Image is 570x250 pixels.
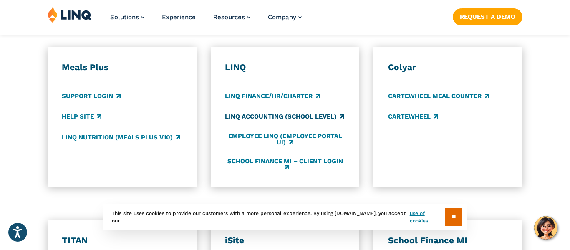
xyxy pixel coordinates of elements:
[62,62,182,73] h3: Meals Plus
[225,92,320,101] a: LINQ Finance/HR/Charter
[388,92,489,101] a: CARTEWHEEL Meal Counter
[225,158,345,172] a: School Finance MI – Client Login
[388,62,508,73] h3: Colyar
[268,13,302,21] a: Company
[534,216,557,240] button: Hello, have a question? Let’s chat.
[62,112,101,121] a: Help Site
[213,13,245,21] span: Resources
[453,8,522,25] a: Request a Demo
[110,13,144,21] a: Solutions
[62,133,180,142] a: LINQ Nutrition (Meals Plus v10)
[410,210,445,225] a: use of cookies.
[162,13,196,21] a: Experience
[388,112,438,121] a: CARTEWHEEL
[225,112,344,121] a: LINQ Accounting (school level)
[103,204,467,230] div: This site uses cookies to provide our customers with a more personal experience. By using [DOMAIN...
[225,133,345,146] a: Employee LINQ (Employee Portal UI)
[62,92,121,101] a: Support Login
[225,62,345,73] h3: LINQ
[268,13,296,21] span: Company
[213,13,250,21] a: Resources
[110,7,302,34] nav: Primary Navigation
[453,7,522,25] nav: Button Navigation
[48,7,92,23] img: LINQ | K‑12 Software
[110,13,139,21] span: Solutions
